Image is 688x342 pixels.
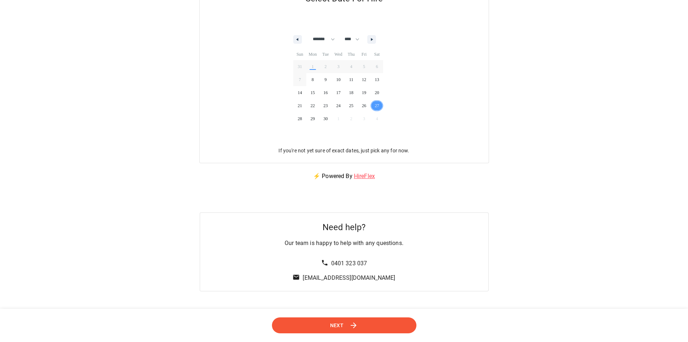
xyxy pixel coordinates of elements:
span: Mon [306,48,319,60]
span: 19 [362,86,366,99]
span: 28 [298,112,302,125]
span: 14 [298,86,302,99]
button: 11 [345,73,358,86]
a: HireFlex [354,173,375,180]
span: 22 [311,99,315,112]
button: 4 [345,60,358,73]
span: 1 [312,60,314,73]
p: Our team is happy to help with any questions. [285,239,403,248]
p: 0401 323 037 [331,259,367,268]
button: 12 [358,73,371,86]
button: 13 [371,73,384,86]
span: 13 [375,73,379,86]
span: 20 [375,86,379,99]
button: 8 [306,73,319,86]
button: 5 [358,60,371,73]
button: 28 [293,112,306,125]
span: Thu [345,48,358,60]
button: 16 [319,86,332,99]
button: 29 [306,112,319,125]
button: 14 [293,86,306,99]
span: Sat [371,48,384,60]
button: 18 [345,86,358,99]
button: 24 [332,99,345,112]
span: 10 [336,73,341,86]
span: 8 [312,73,314,86]
button: 22 [306,99,319,112]
button: 21 [293,99,306,112]
span: 12 [362,73,366,86]
span: 16 [323,86,328,99]
span: 5 [363,60,365,73]
button: 6 [371,60,384,73]
span: 11 [349,73,354,86]
span: 30 [323,112,328,125]
span: 15 [311,86,315,99]
button: 30 [319,112,332,125]
button: 17 [332,86,345,99]
button: 27 [371,99,384,112]
button: 26 [358,99,371,112]
button: 7 [293,73,306,86]
button: 15 [306,86,319,99]
button: 10 [332,73,345,86]
span: 26 [362,99,366,112]
span: 24 [336,99,341,112]
span: 6 [376,60,378,73]
span: 9 [324,73,326,86]
span: 25 [349,99,354,112]
span: 17 [336,86,341,99]
button: 20 [371,86,384,99]
span: Wed [332,48,345,60]
p: ⚡ Powered By [304,163,384,189]
p: If you're not yet sure of exact dates, just pick any for now. [278,147,409,154]
span: 29 [311,112,315,125]
button: 19 [358,86,371,99]
span: Fri [358,48,371,60]
button: 9 [319,73,332,86]
span: 4 [350,60,352,73]
h5: Need help? [323,221,365,233]
button: 2 [319,60,332,73]
span: Sun [293,48,306,60]
a: [EMAIL_ADDRESS][DOMAIN_NAME] [303,274,395,281]
span: 23 [323,99,328,112]
button: 25 [345,99,358,112]
button: 1 [306,60,319,73]
span: 21 [298,99,302,112]
span: 2 [324,60,326,73]
span: 7 [299,73,301,86]
span: Tue [319,48,332,60]
button: 23 [319,99,332,112]
span: 27 [375,99,379,112]
span: 3 [337,60,339,73]
button: 3 [332,60,345,73]
span: 18 [349,86,354,99]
